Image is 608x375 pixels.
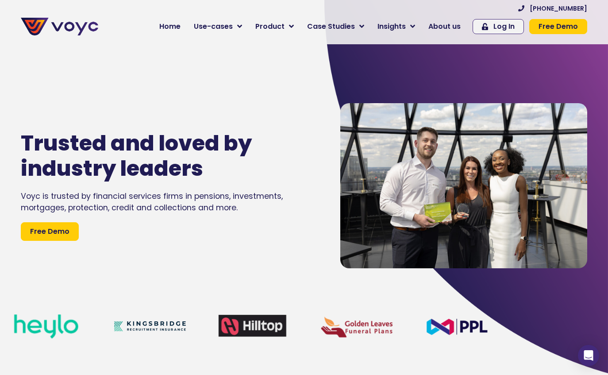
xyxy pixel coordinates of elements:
[159,21,181,32] span: Home
[153,18,187,35] a: Home
[194,21,233,32] span: Use-cases
[21,222,79,241] a: Free Demo
[518,5,587,12] a: [PHONE_NUMBER]
[428,21,461,32] span: About us
[377,21,406,32] span: Insights
[371,18,422,35] a: Insights
[422,18,467,35] a: About us
[529,19,587,34] a: Free Demo
[21,131,287,182] h1: Trusted and loved by industry leaders
[307,21,355,32] span: Case Studies
[30,226,69,237] span: Free Demo
[473,19,524,34] a: Log In
[255,21,285,32] span: Product
[578,345,599,366] div: Open Intercom Messenger
[530,5,587,12] span: [PHONE_NUMBER]
[300,18,371,35] a: Case Studies
[21,190,314,214] div: Voyc is trusted by financial services firms in pensions, investments, mortgages, protection, cred...
[493,23,515,30] span: Log In
[249,18,300,35] a: Product
[539,23,578,30] span: Free Demo
[187,18,249,35] a: Use-cases
[21,18,98,35] img: voyc-full-logo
